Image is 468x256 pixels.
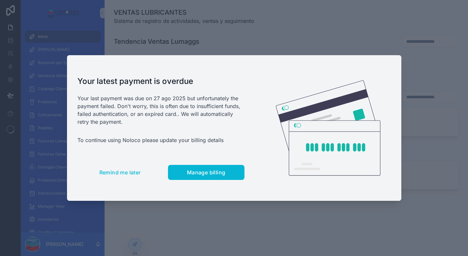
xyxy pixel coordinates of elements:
[77,136,244,144] p: To continue using Noloco please update your billing details
[276,80,380,176] img: Credit card illustration
[99,169,141,176] span: Remind me later
[77,76,244,87] h1: Your latest payment is overdue
[77,165,163,180] button: Remind me later
[77,94,244,126] p: Your last payment was due on 27 ago 2025 but unfortunately the payment failed. Don't worry, this ...
[168,165,244,180] button: Manage billing
[187,169,226,176] span: Manage billing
